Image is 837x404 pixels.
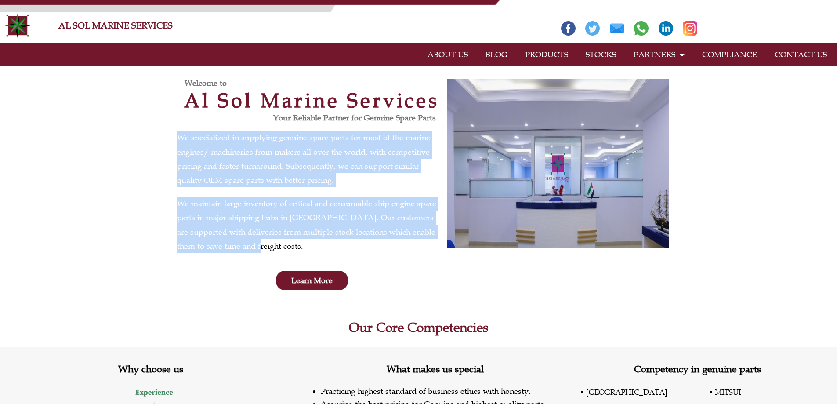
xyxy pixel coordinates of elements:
[625,44,693,65] a: PARTNERS
[419,44,477,65] a: ABOUT US
[766,44,836,65] a: CONTACT US
[301,364,569,374] h2: What makes us special
[4,12,31,39] img: Alsolmarine-logo
[693,44,766,65] a: COMPLIANCE
[177,114,436,122] h3: Your Reliable Partner for Genuine Spare Parts
[185,79,447,87] h3: Welcome to
[516,44,577,65] a: PRODUCTS
[58,20,173,31] a: AL SOL MARINE SERVICES
[177,197,442,254] p: We maintain large inventory of critical and consumable ship engine spare parts in major shipping ...
[577,44,625,65] a: STOCKS
[276,271,348,290] a: Learn More
[173,321,665,334] h2: Our Core Competencies
[177,131,442,188] p: We specialized in supplying genuine spare parts for most of the marine engines/ machineries from ...
[477,44,516,65] a: BLOG
[569,364,826,374] h2: Competency in genuine parts
[177,91,447,110] h2: Al Sol Marine Services
[321,385,569,398] li: Practicing highest standard of business ethics with honesty.
[291,277,333,284] span: Learn More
